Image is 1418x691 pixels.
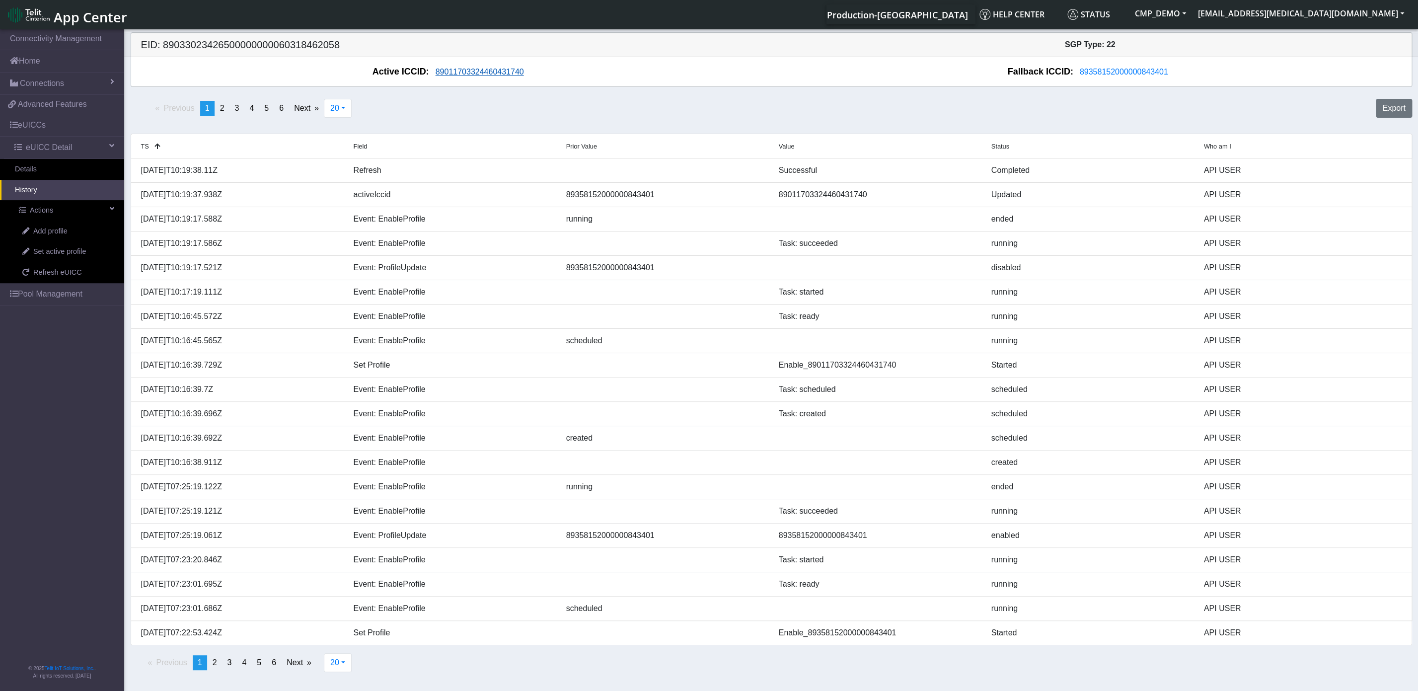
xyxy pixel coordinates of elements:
[826,4,968,24] a: Your current platform instance
[771,164,984,176] div: Successful
[346,384,559,395] div: Event: EnableProfile
[282,655,316,670] a: Next page
[984,164,1196,176] div: Completed
[779,143,795,150] span: Value
[975,4,1063,24] a: Help center
[134,310,346,322] div: [DATE]T10:16:45.572Z
[346,189,559,201] div: activeIccid
[346,286,559,298] div: Event: EnableProfile
[18,98,87,110] span: Advanced Features
[213,658,217,667] span: 2
[141,143,149,150] span: TS
[198,658,202,667] span: 1
[1196,554,1409,566] div: API USER
[134,39,771,51] h5: EID: 89033023426500000000060318462058
[1196,359,1409,371] div: API USER
[559,530,771,541] div: 89358152000000843401
[429,66,530,78] button: 89011703324460431740
[984,335,1196,347] div: running
[220,104,224,112] span: 2
[4,137,124,158] a: eUICC Detail
[1129,4,1192,22] button: CMP_DEMO
[131,101,324,116] ul: Pagination
[8,4,126,25] a: App Center
[771,237,984,249] div: Task: succeeded
[984,408,1196,420] div: scheduled
[1008,65,1073,78] span: Fallback ICCID:
[771,310,984,322] div: Task: ready
[234,104,239,112] span: 3
[134,384,346,395] div: [DATE]T10:16:39.7Z
[354,143,368,150] span: Field
[134,335,346,347] div: [DATE]T10:16:45.565Z
[330,658,339,667] span: 20
[1196,262,1409,274] div: API USER
[984,189,1196,201] div: Updated
[33,267,82,278] span: Refresh eUICC
[984,310,1196,322] div: running
[134,286,346,298] div: [DATE]T10:17:19.111Z
[134,262,346,274] div: [DATE]T10:19:17.521Z
[984,530,1196,541] div: enabled
[771,286,984,298] div: Task: started
[771,627,984,639] div: Enable_89358152000000843401
[1196,530,1409,541] div: API USER
[134,213,346,225] div: [DATE]T10:19:17.588Z
[264,104,269,112] span: 5
[123,655,317,670] ul: Pagination
[1196,408,1409,420] div: API USER
[134,554,346,566] div: [DATE]T07:23:20.846Z
[984,554,1196,566] div: running
[559,481,771,493] div: running
[984,384,1196,395] div: scheduled
[346,603,559,614] div: Event: EnableProfile
[1192,4,1410,22] button: [EMAIL_ADDRESS][MEDICAL_DATA][DOMAIN_NAME]
[134,530,346,541] div: [DATE]T07:25:19.061Z
[559,262,771,274] div: 89358152000000843401
[827,9,968,21] span: Production-[GEOGRAPHIC_DATA]
[156,658,187,667] span: Previous
[134,603,346,614] div: [DATE]T07:23:01.686Z
[1073,66,1175,78] button: 89358152000000843401
[559,335,771,347] div: scheduled
[346,408,559,420] div: Event: EnableProfile
[134,481,346,493] div: [DATE]T07:25:19.122Z
[346,481,559,493] div: Event: EnableProfile
[1196,432,1409,444] div: API USER
[346,627,559,639] div: Set Profile
[134,408,346,420] div: [DATE]T10:16:39.696Z
[1196,335,1409,347] div: API USER
[1196,164,1409,176] div: API USER
[1204,143,1231,150] span: Who am I
[346,237,559,249] div: Event: EnableProfile
[134,164,346,176] div: [DATE]T10:19:38.11Z
[45,666,94,671] a: Telit IoT Solutions, Inc.
[346,505,559,517] div: Event: EnableProfile
[771,505,984,517] div: Task: succeeded
[33,246,86,257] span: Set active profile
[346,578,559,590] div: Event: EnableProfile
[134,189,346,201] div: [DATE]T10:19:37.938Z
[4,200,124,221] a: Actions
[984,603,1196,614] div: running
[54,8,127,26] span: App Center
[346,457,559,468] div: Event: EnableProfile
[346,432,559,444] div: Event: EnableProfile
[134,578,346,590] div: [DATE]T07:23:01.695Z
[7,262,124,283] a: Refresh eUICC
[249,104,254,112] span: 4
[1196,310,1409,322] div: API USER
[7,221,124,242] a: Add profile
[1065,40,1116,49] span: SGP Type: 22
[1196,627,1409,639] div: API USER
[1196,603,1409,614] div: API USER
[205,104,210,112] span: 1
[991,143,1009,150] span: Status
[771,530,984,541] div: 89358152000000843401
[30,205,53,216] span: Actions
[134,505,346,517] div: [DATE]T07:25:19.121Z
[1196,457,1409,468] div: API USER
[771,408,984,420] div: Task: created
[289,101,324,116] a: Next page
[33,226,68,237] span: Add profile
